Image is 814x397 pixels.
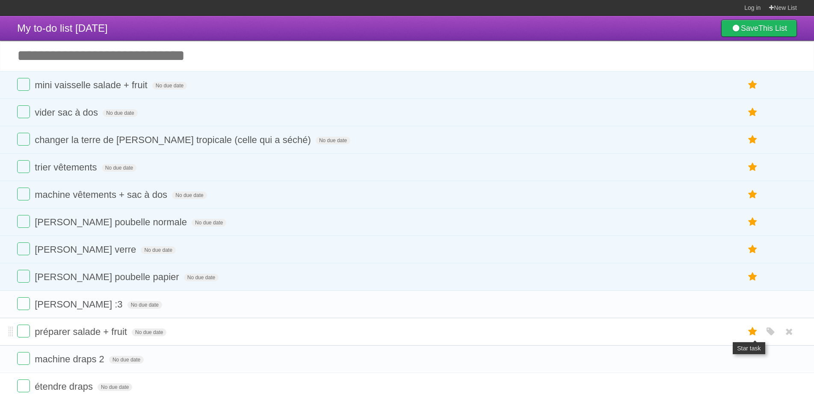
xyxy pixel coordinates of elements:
label: Done [17,270,30,283]
span: étendre draps [35,381,95,392]
label: Done [17,242,30,255]
span: préparer salade + fruit [35,326,129,337]
span: No due date [103,109,137,117]
label: Done [17,188,30,200]
span: No due date [109,356,144,364]
span: No due date [141,246,175,254]
span: No due date [102,164,136,172]
label: Done [17,78,30,91]
label: Done [17,379,30,392]
span: changer la terre de [PERSON_NAME] tropicale (celle qui a séché) [35,134,313,145]
span: No due date [127,301,162,309]
span: [PERSON_NAME] poubelle normale [35,217,189,227]
span: No due date [132,328,166,336]
span: [PERSON_NAME] :3 [35,299,124,310]
span: machine vêtements + sac à dos [35,189,169,200]
span: No due date [184,274,219,281]
label: Star task [745,242,761,257]
b: This List [758,24,787,33]
label: Star task [745,133,761,147]
span: [PERSON_NAME] poubelle papier [35,272,181,282]
label: Done [17,160,30,173]
span: vider sac à dos [35,107,100,118]
label: Star task [745,270,761,284]
label: Star task [745,325,761,339]
label: Done [17,133,30,146]
label: Done [17,352,30,365]
span: No due date [192,219,226,227]
span: trier vêtements [35,162,99,173]
label: Star task [745,215,761,229]
span: No due date [172,191,207,199]
label: Done [17,325,30,337]
label: Star task [745,160,761,174]
span: No due date [98,383,132,391]
label: Star task [745,188,761,202]
span: machine draps 2 [35,354,107,364]
span: My to-do list [DATE] [17,22,108,34]
label: Done [17,105,30,118]
label: Done [17,297,30,310]
label: Done [17,215,30,228]
label: Star task [745,105,761,119]
span: [PERSON_NAME] verre [35,244,138,255]
span: mini vaisselle salade + fruit [35,80,150,90]
span: No due date [316,137,350,144]
span: No due date [152,82,187,90]
a: SaveThis List [721,20,797,37]
label: Star task [745,78,761,92]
